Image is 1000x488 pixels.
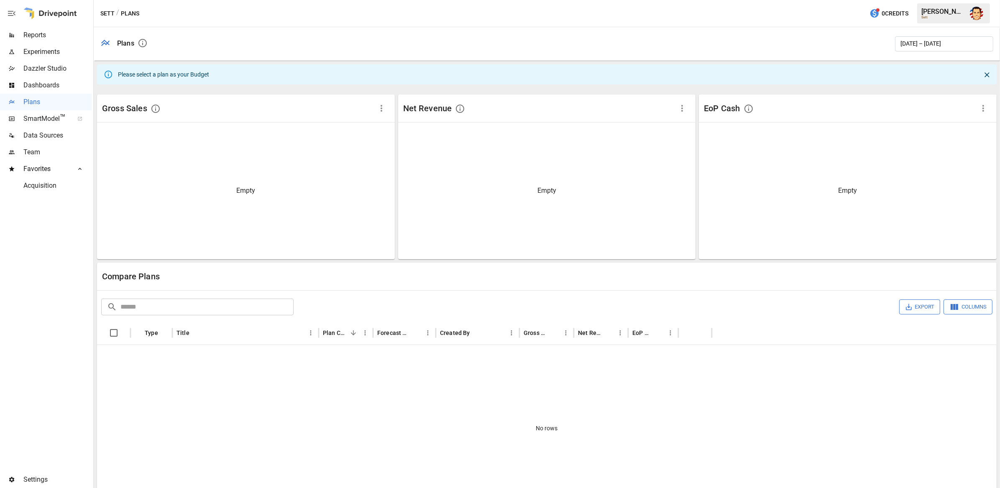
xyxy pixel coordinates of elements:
button: Sort [548,327,560,339]
div: Title [176,330,189,336]
button: Export [899,299,940,314]
span: Dashboards [23,80,92,90]
span: Data Sources [23,130,92,141]
span: Favorites [23,164,68,174]
button: Sort [653,327,665,339]
div: EoP Cash [632,330,652,336]
p: Empty [236,186,255,196]
button: Austin Gardner-Smith [965,2,988,25]
div: Plans [117,39,134,47]
p: Empty [537,186,556,196]
span: Dazzler Studio [23,64,92,74]
button: Gross Sales column menu [560,327,572,339]
div: Net Revenue [403,103,452,114]
button: Sort [603,327,614,339]
button: Sort [471,327,483,339]
span: SmartModel [23,114,68,124]
button: Plan Created column menu [359,327,371,339]
button: Sett [100,8,115,19]
div: Created By [440,330,470,336]
span: Acquisition [23,181,92,191]
button: Net Revenue column menu [614,327,626,339]
button: Sort [348,327,359,339]
div: / [116,8,119,19]
div: EoP Cash [704,103,740,114]
span: 0 Credits [882,8,908,19]
div: Gross Sales [102,103,147,114]
div: Type [145,330,158,336]
button: Created By column menu [506,327,517,339]
div: Gross Sales [524,330,547,336]
button: EoP Cash column menu [665,327,676,339]
button: Title column menu [305,327,317,339]
div: [PERSON_NAME] [921,8,965,15]
span: Plans [23,97,92,107]
div: Forecast start [377,330,409,336]
div: Net Revenue [578,330,602,336]
button: Sort [683,327,695,339]
button: Columns [944,299,992,314]
div: Please select a plan as your Budget [118,67,209,82]
span: Reports [23,30,92,40]
button: Sort [190,327,202,339]
div: Sett [921,15,965,19]
button: 0Credits [866,6,912,21]
div: Compare Plans [102,271,547,281]
button: Close [981,69,993,81]
p: Empty [839,186,857,196]
button: Sort [410,327,422,339]
img: Austin Gardner-Smith [970,7,983,20]
button: [DATE] – [DATE] [895,36,993,51]
div: Plan Created [323,330,347,336]
span: Settings [23,475,92,485]
span: ™ [60,112,66,123]
button: Forecast start column menu [422,327,434,339]
span: Experiments [23,47,92,57]
span: Team [23,147,92,157]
